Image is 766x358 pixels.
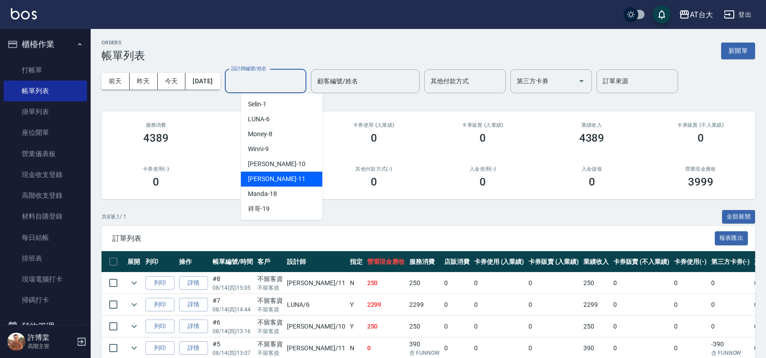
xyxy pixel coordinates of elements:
span: [PERSON_NAME] -11 [248,174,305,184]
button: save [653,5,671,24]
button: 列印 [145,320,175,334]
th: 設計師 [285,251,347,272]
td: Y [348,316,365,337]
td: #8 [210,272,255,294]
td: 0 [526,272,581,294]
button: 列印 [145,276,175,290]
h3: 0 [153,176,159,188]
td: N [348,272,365,294]
a: 材料自購登錄 [4,206,87,227]
p: 08/14 (四) 13:07 [213,349,253,357]
button: 新開單 [721,43,755,59]
td: 250 [581,316,611,337]
div: 不留客資 [257,296,283,305]
p: 不留客資 [257,284,283,292]
td: 250 [365,272,407,294]
a: 打帳單 [4,60,87,81]
td: 0 [472,294,527,315]
button: 全部展開 [722,210,756,224]
div: AT台大 [690,9,713,20]
button: 列印 [145,298,175,312]
th: 營業現金應收 [365,251,407,272]
th: 業績收入 [581,251,611,272]
h2: 卡券販賣 (不入業績) [657,122,744,128]
div: 不留客資 [257,274,283,284]
td: 0 [526,316,581,337]
td: 0 [672,316,709,337]
h3: 服務消費 [112,122,199,128]
p: 共 8 筆, 1 / 1 [102,213,126,221]
td: #7 [210,294,255,315]
span: Manda -18 [248,189,277,199]
th: 卡券販賣 (不入業績) [611,251,672,272]
td: 0 [611,316,672,337]
h3: 0 [371,132,377,144]
td: #6 [210,316,255,337]
p: 08/14 (四) 13:16 [213,327,253,335]
label: 設計師編號/姓名 [231,65,267,72]
button: expand row [127,341,141,355]
td: 0 [672,294,709,315]
a: 帳單列表 [4,81,87,101]
td: 0 [709,316,752,337]
a: 報表匯出 [715,234,748,242]
th: 卡券販賣 (入業績) [526,251,581,272]
div: 不留客資 [257,339,283,349]
div: 不留客資 [257,318,283,327]
td: 0 [672,272,709,294]
h2: 第三方卡券(-) [221,166,308,172]
td: 0 [709,272,752,294]
h2: 卡券販賣 (入業績) [439,122,526,128]
td: 0 [611,272,672,294]
th: 第三方卡券(-) [709,251,752,272]
a: 掛單列表 [4,101,87,122]
p: 08/14 (四) 15:05 [213,284,253,292]
span: [PERSON_NAME] -10 [248,159,305,169]
h3: 3999 [688,176,713,188]
th: 服務消費 [407,251,442,272]
h2: 其他付款方式(-) [330,166,417,172]
h2: 營業現金應收 [657,166,744,172]
h2: 卡券使用(-) [112,166,199,172]
span: LUNA -6 [248,115,270,124]
th: 操作 [177,251,210,272]
button: expand row [127,298,141,311]
td: 2299 [407,294,442,315]
img: Logo [11,8,37,19]
h3: 4389 [143,132,169,144]
button: 昨天 [130,73,158,90]
button: 前天 [102,73,130,90]
h2: 卡券使用 (入業績) [330,122,417,128]
td: 250 [407,316,442,337]
th: 指定 [348,251,365,272]
button: Open [574,74,589,88]
th: 列印 [143,251,177,272]
a: 高階收支登錄 [4,185,87,206]
span: Selin -1 [248,100,267,109]
button: expand row [127,276,141,290]
td: 0 [442,294,472,315]
th: 店販消費 [442,251,472,272]
td: Y [348,294,365,315]
button: 今天 [158,73,186,90]
th: 卡券使用 (入業績) [472,251,527,272]
p: 含 FUNNOW [409,349,440,357]
p: 不留客資 [257,349,283,357]
button: [DATE] [185,73,220,90]
a: 排班表 [4,248,87,269]
img: Person [7,333,25,351]
a: 座位開單 [4,122,87,143]
h3: 4389 [579,132,605,144]
button: 報表匯出 [715,231,748,245]
span: Money -8 [248,129,272,139]
span: 訂單列表 [112,234,715,243]
h3: 0 [480,176,486,188]
th: 展開 [125,251,143,272]
a: 掃碼打卡 [4,290,87,310]
td: 0 [472,316,527,337]
th: 客戶 [255,251,285,272]
span: Winni -9 [248,144,269,154]
td: 250 [407,272,442,294]
button: 列印 [145,341,175,355]
td: 0 [611,294,672,315]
